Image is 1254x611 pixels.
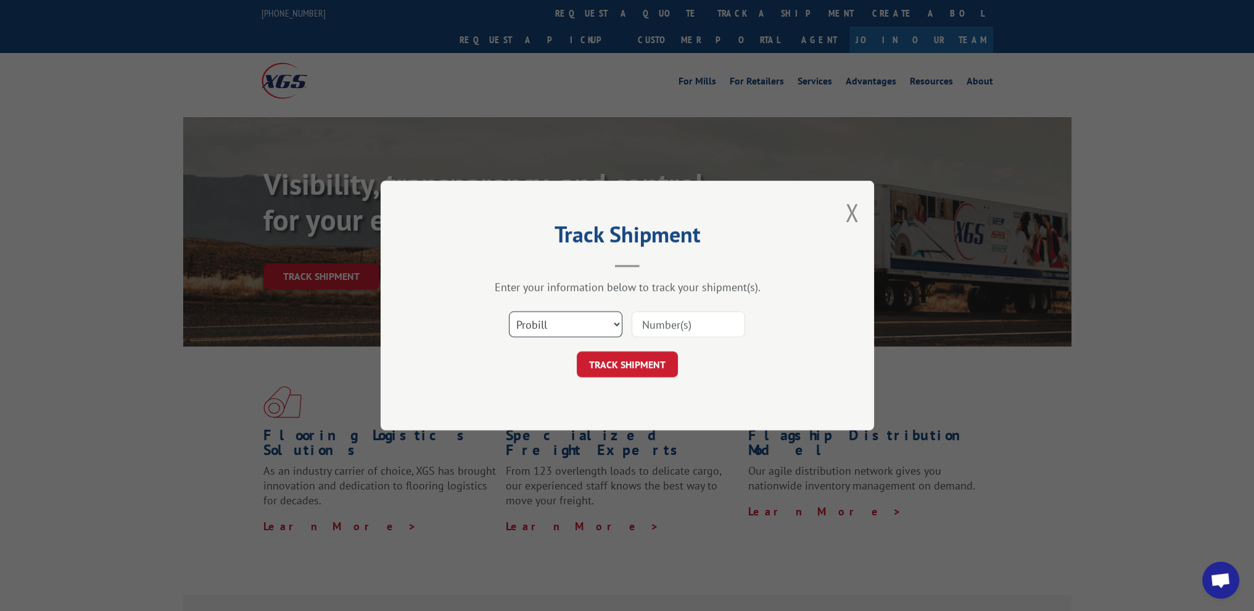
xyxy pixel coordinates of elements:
[632,311,745,337] input: Number(s)
[442,226,812,249] h2: Track Shipment
[577,351,678,377] button: TRACK SHIPMENT
[845,196,859,229] button: Close modal
[442,280,812,294] div: Enter your information below to track your shipment(s).
[1202,562,1239,599] a: Open chat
